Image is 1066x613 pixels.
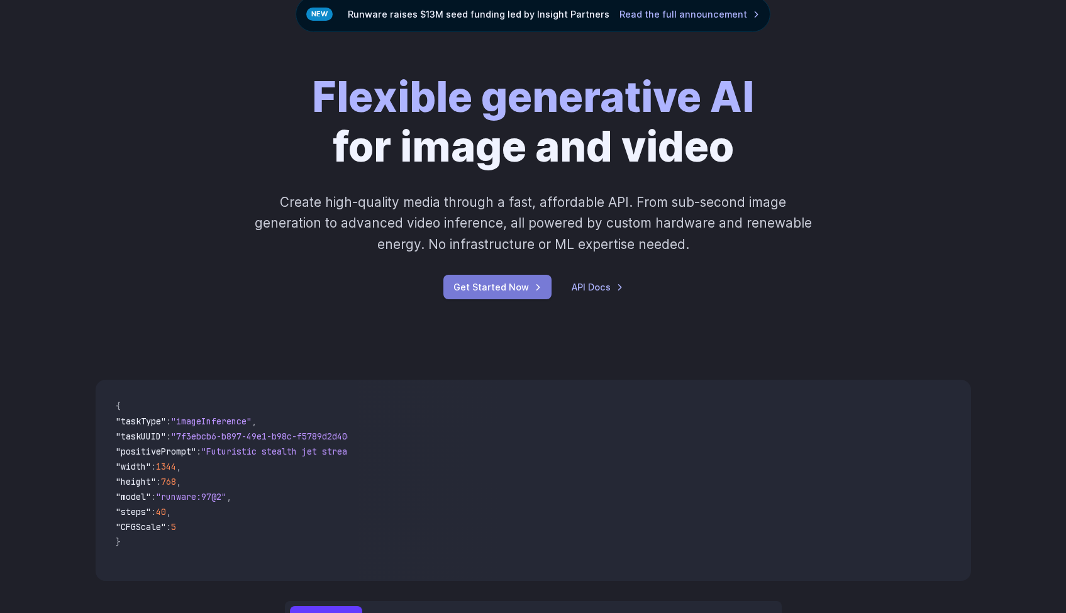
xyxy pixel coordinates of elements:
[166,416,171,427] span: :
[443,275,552,299] a: Get Started Now
[253,192,813,255] p: Create high-quality media through a fast, affordable API. From sub-second image generation to adv...
[619,7,760,21] a: Read the full announcement
[116,536,121,548] span: }
[116,400,121,412] span: {
[312,72,754,172] h1: for image and video
[226,491,231,502] span: ,
[166,431,171,442] span: :
[156,461,176,472] span: 1344
[116,521,166,533] span: "CFGScale"
[196,446,201,457] span: :
[171,521,176,533] span: 5
[116,446,196,457] span: "positivePrompt"
[166,506,171,517] span: ,
[176,476,181,487] span: ,
[116,461,151,472] span: "width"
[116,431,166,442] span: "taskUUID"
[116,416,166,427] span: "taskType"
[151,461,156,472] span: :
[151,491,156,502] span: :
[156,491,226,502] span: "runware:97@2"
[156,506,166,517] span: 40
[572,280,623,294] a: API Docs
[166,521,171,533] span: :
[312,72,754,122] strong: Flexible generative AI
[171,431,362,442] span: "7f3ebcb6-b897-49e1-b98c-f5789d2d40d7"
[151,506,156,517] span: :
[161,476,176,487] span: 768
[252,416,257,427] span: ,
[116,476,156,487] span: "height"
[176,461,181,472] span: ,
[156,476,161,487] span: :
[116,491,151,502] span: "model"
[171,416,252,427] span: "imageInference"
[201,446,659,457] span: "Futuristic stealth jet streaking through a neon-lit cityscape with glowing purple exhaust"
[116,506,151,517] span: "steps"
